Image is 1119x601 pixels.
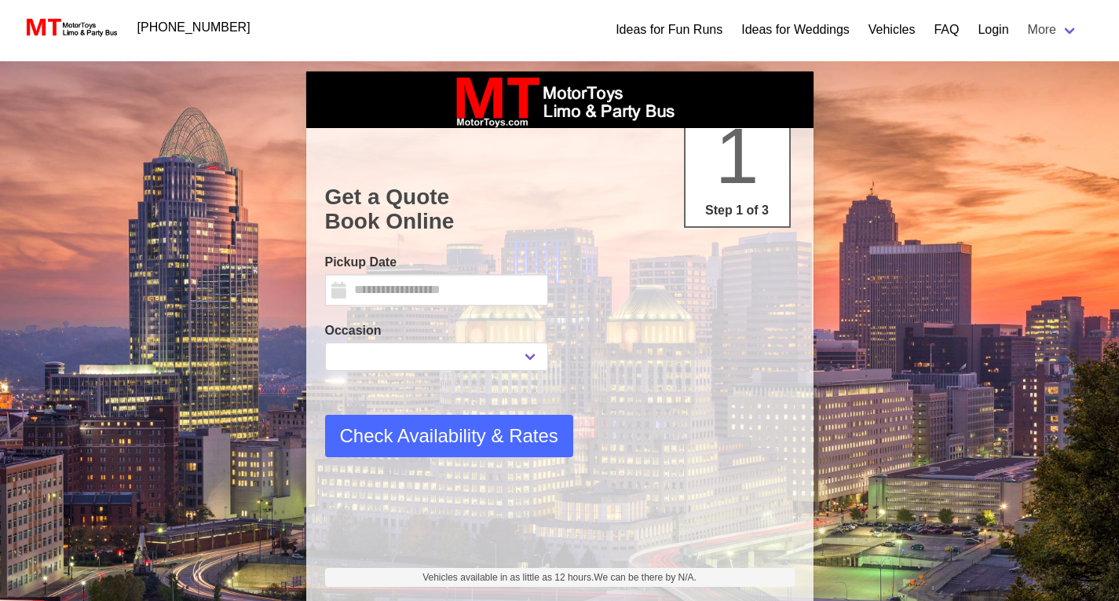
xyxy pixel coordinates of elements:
[978,20,1008,39] a: Login
[934,20,959,39] a: FAQ
[325,415,573,457] button: Check Availability & Rates
[340,422,558,450] span: Check Availability & Rates
[325,253,548,272] label: Pickup Date
[594,572,697,583] span: We can be there by N/A.
[1018,14,1088,46] a: More
[22,16,119,38] img: MotorToys Logo
[692,201,783,220] p: Step 1 of 3
[616,20,722,39] a: Ideas for Fun Runs
[128,12,260,43] a: [PHONE_NUMBER]
[741,20,850,39] a: Ideas for Weddings
[869,20,916,39] a: Vehicles
[442,71,678,128] img: box_logo_brand.jpeg
[325,185,795,234] h1: Get a Quote Book Online
[715,112,759,200] span: 1
[325,321,548,340] label: Occasion
[422,570,697,585] span: Vehicles available in as little as 12 hours.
